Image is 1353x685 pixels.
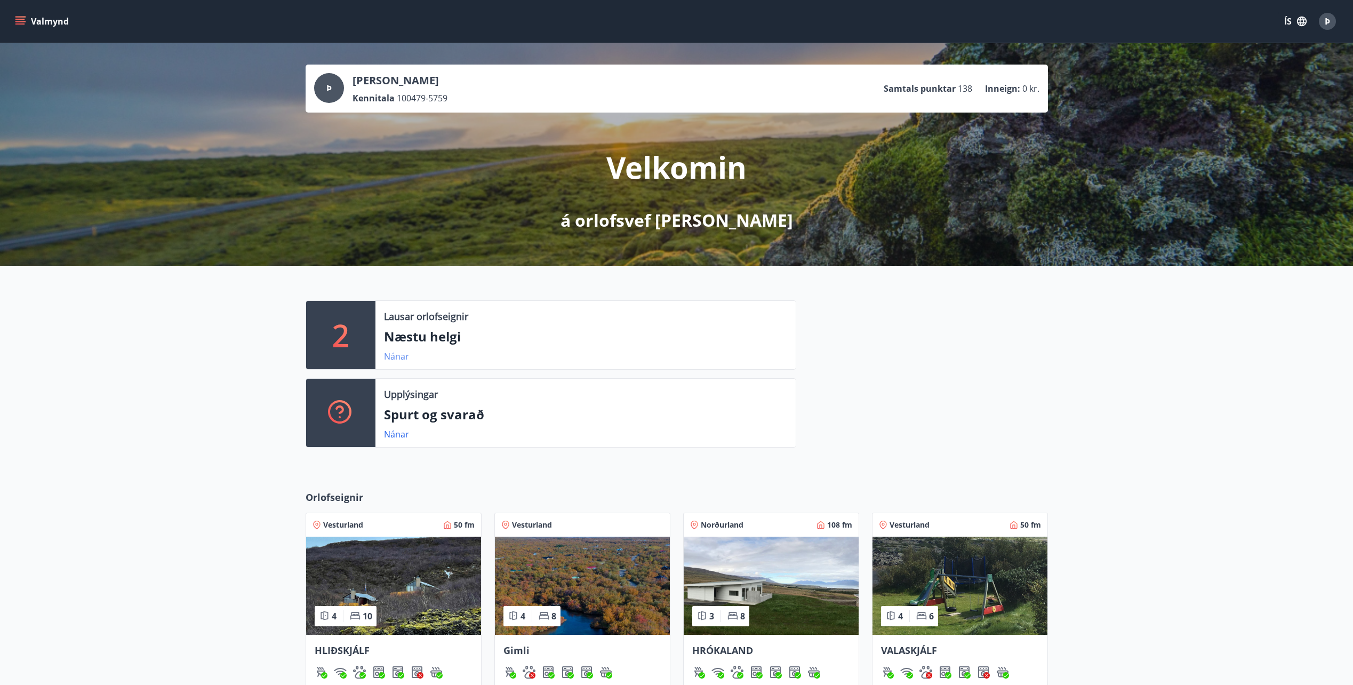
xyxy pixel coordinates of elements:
[872,537,1047,635] img: Paella dish
[750,666,763,679] img: 7hj2GulIrg6h11dFIpsIzg8Ak2vZaScVwTihwv8g.svg
[523,666,535,679] div: Gæludýr
[542,666,555,679] div: Uppþvottavél
[827,520,852,530] span: 108 fm
[711,666,724,679] img: HJRyFFsYp6qjeUYhR4dAD8CaCEsnIFYZ05miwXoh.svg
[353,666,366,679] div: Gæludýr
[372,666,385,679] img: 7hj2GulIrg6h11dFIpsIzg8Ak2vZaScVwTihwv8g.svg
[580,666,593,679] div: Þurrkari
[1325,15,1330,27] span: Þ
[306,537,481,635] img: Paella dish
[684,537,859,635] img: Paella dish
[881,666,894,679] img: ZXjrS3QKesehq6nQAPjaRuRTI364z8ohTALB4wBr.svg
[411,666,423,679] img: hddCLTAnxqFUMr1fxmbGG8zWilo2syolR0f9UjPn.svg
[958,666,971,679] div: Þvottavél
[334,666,347,679] div: Þráðlaust net
[561,666,574,679] img: Dl16BY4EX9PAW649lg1C3oBuIaAsR6QVDQBO2cTm.svg
[430,666,443,679] img: h89QDIuHlAdpqTriuIvuEWkTH976fOgBEOOeu1mi.svg
[306,490,363,504] span: Orlofseignir
[523,666,535,679] img: pxcaIm5dSOV3FS4whs1soiYWTwFQvksT25a9J10C.svg
[542,666,555,679] img: 7hj2GulIrg6h11dFIpsIzg8Ak2vZaScVwTihwv8g.svg
[372,666,385,679] div: Uppþvottavél
[731,666,743,679] img: pxcaIm5dSOV3FS4whs1soiYWTwFQvksT25a9J10C.svg
[884,83,956,94] p: Samtals punktar
[958,666,971,679] img: Dl16BY4EX9PAW649lg1C3oBuIaAsR6QVDQBO2cTm.svg
[977,666,990,679] img: hddCLTAnxqFUMr1fxmbGG8zWilo2syolR0f9UjPn.svg
[807,666,820,679] div: Heitur pottur
[495,537,670,635] img: Paella dish
[807,666,820,679] img: h89QDIuHlAdpqTriuIvuEWkTH976fOgBEOOeu1mi.svg
[512,520,552,530] span: Vesturland
[334,666,347,679] img: HJRyFFsYp6qjeUYhR4dAD8CaCEsnIFYZ05miwXoh.svg
[939,666,951,679] img: 7hj2GulIrg6h11dFIpsIzg8Ak2vZaScVwTihwv8g.svg
[788,666,801,679] div: Þurrkari
[384,328,787,346] p: Næstu helgi
[1020,520,1041,530] span: 50 fm
[919,666,932,679] img: pxcaIm5dSOV3FS4whs1soiYWTwFQvksT25a9J10C.svg
[332,610,337,622] span: 4
[353,92,395,104] p: Kennitala
[13,12,73,31] button: menu
[1022,83,1039,94] span: 0 kr.
[599,666,612,679] div: Heitur pottur
[701,520,743,530] span: Norðurland
[606,147,747,187] p: Velkomin
[900,666,913,679] div: Þráðlaust net
[692,644,753,657] span: HRÓKALAND
[709,610,714,622] span: 3
[692,666,705,679] div: Gasgrill
[898,610,903,622] span: 4
[890,520,930,530] span: Vesturland
[599,666,612,679] img: h89QDIuHlAdpqTriuIvuEWkTH976fOgBEOOeu1mi.svg
[692,666,705,679] img: ZXjrS3QKesehq6nQAPjaRuRTI364z8ohTALB4wBr.svg
[881,644,937,657] span: VALASKJÁLF
[411,666,423,679] div: Þurrkari
[939,666,951,679] div: Uppþvottavél
[769,666,782,679] img: Dl16BY4EX9PAW649lg1C3oBuIaAsR6QVDQBO2cTm.svg
[503,666,516,679] img: ZXjrS3QKesehq6nQAPjaRuRTI364z8ohTALB4wBr.svg
[711,666,724,679] div: Þráðlaust net
[985,83,1020,94] p: Inneign :
[397,92,447,104] span: 100479-5759
[353,73,447,88] p: [PERSON_NAME]
[363,610,372,622] span: 10
[315,666,327,679] img: ZXjrS3QKesehq6nQAPjaRuRTI364z8ohTALB4wBr.svg
[391,666,404,679] img: Dl16BY4EX9PAW649lg1C3oBuIaAsR6QVDQBO2cTm.svg
[384,428,409,440] a: Nánar
[315,644,370,657] span: HLIÐSKJÁLF
[326,82,332,94] span: Þ
[740,610,745,622] span: 8
[384,309,468,323] p: Lausar orlofseignir
[384,387,438,401] p: Upplýsingar
[958,83,972,94] span: 138
[788,666,801,679] img: hddCLTAnxqFUMr1fxmbGG8zWilo2syolR0f9UjPn.svg
[996,666,1009,679] img: h89QDIuHlAdpqTriuIvuEWkTH976fOgBEOOeu1mi.svg
[919,666,932,679] div: Gæludýr
[1278,12,1312,31] button: ÍS
[332,315,349,355] p: 2
[384,405,787,424] p: Spurt og svarað
[929,610,934,622] span: 6
[900,666,913,679] img: HJRyFFsYp6qjeUYhR4dAD8CaCEsnIFYZ05miwXoh.svg
[391,666,404,679] div: Þvottavél
[430,666,443,679] div: Heitur pottur
[503,644,530,657] span: Gimli
[521,610,525,622] span: 4
[353,666,366,679] img: pxcaIm5dSOV3FS4whs1soiYWTwFQvksT25a9J10C.svg
[561,209,793,232] p: á orlofsvef [PERSON_NAME]
[454,520,475,530] span: 50 fm
[977,666,990,679] div: Þurrkari
[551,610,556,622] span: 8
[1315,9,1340,34] button: Þ
[750,666,763,679] div: Uppþvottavél
[769,666,782,679] div: Þvottavél
[384,351,409,362] a: Nánar
[580,666,593,679] img: hddCLTAnxqFUMr1fxmbGG8zWilo2syolR0f9UjPn.svg
[323,520,363,530] span: Vesturland
[315,666,327,679] div: Gasgrill
[731,666,743,679] div: Gæludýr
[881,666,894,679] div: Gasgrill
[503,666,516,679] div: Gasgrill
[996,666,1009,679] div: Heitur pottur
[561,666,574,679] div: Þvottavél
